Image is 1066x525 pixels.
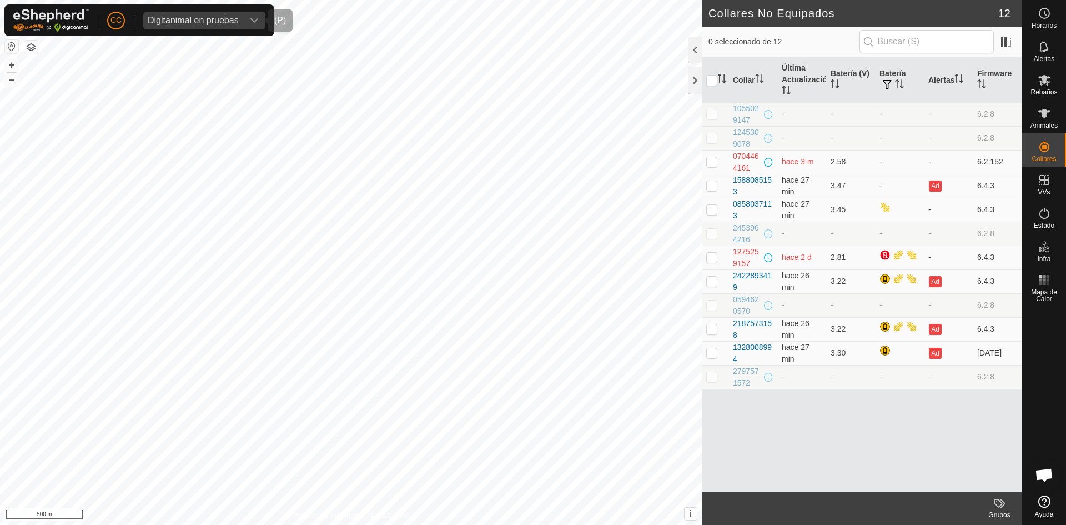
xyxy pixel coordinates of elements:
td: - [826,293,875,317]
p-sorticon: Activar para ordenar [831,81,839,90]
div: 0704464161 [733,151,762,174]
span: - [782,133,785,142]
span: 29 sept 2025, 17:35 [782,343,809,363]
button: Ad [929,181,941,192]
td: - [875,222,924,246]
td: 3.45 [826,198,875,222]
th: Firmware [973,58,1022,103]
td: - [875,150,924,174]
div: 1245309078 [733,127,762,150]
div: 0594620570 [733,294,762,317]
span: Alertas [1034,56,1054,62]
td: - [924,222,973,246]
span: i [690,509,692,518]
td: 6.2.8 [973,102,1022,126]
button: – [5,73,18,86]
a: Contáctenos [371,511,408,521]
p-sorticon: Activar para ordenar [755,76,764,84]
button: + [5,58,18,72]
td: 2.81 [826,246,875,269]
p-sorticon: Activar para ordenar [977,81,986,90]
div: 1588085153 [733,174,773,198]
th: Batería (V) [826,58,875,103]
th: Alertas [924,58,973,103]
span: Collares [1032,156,1056,162]
input: Buscar (S) [859,30,994,53]
span: 29 sept 2025, 17:35 [782,176,809,196]
button: Ad [929,324,941,335]
td: [DATE] [973,341,1022,365]
span: Ayuda [1035,511,1054,518]
span: Animales [1030,122,1058,129]
td: 6.4.3 [973,198,1022,222]
button: i [685,508,697,520]
td: - [924,198,973,222]
span: - [782,229,785,238]
a: Ayuda [1022,491,1066,522]
div: 1055029147 [733,103,762,126]
span: - [782,301,785,309]
span: Horarios [1032,22,1057,29]
td: 6.2.8 [973,365,1022,389]
img: Logo Gallagher [13,9,89,32]
p-sorticon: Activar para ordenar [782,87,791,96]
td: 6.4.3 [973,317,1022,341]
div: 2453964216 [733,222,762,246]
span: 24 jun 2025, 18:45 [782,157,814,166]
td: - [924,102,973,126]
td: 6.4.3 [973,269,1022,293]
td: - [875,102,924,126]
td: - [924,365,973,389]
button: Restablecer Mapa [5,40,18,53]
td: - [875,126,924,150]
td: 3.30 [826,341,875,365]
span: Mapa de Calor [1025,289,1063,302]
div: dropdown trigger [243,12,265,29]
div: 1275259157 [733,246,762,269]
td: 6.2.8 [973,293,1022,317]
td: - [826,365,875,389]
button: Capas del Mapa [24,41,38,54]
button: Ad [929,348,941,359]
span: 27 sept 2025, 15:05 [782,253,812,262]
button: Ad [929,276,941,287]
td: - [875,174,924,198]
th: Collar [728,58,777,103]
div: 2422893419 [733,270,773,293]
td: - [924,293,973,317]
span: 29 sept 2025, 17:35 [782,271,809,292]
span: 29 sept 2025, 17:35 [782,319,809,339]
span: 29 sept 2025, 17:35 [782,199,809,220]
p-sorticon: Activar para ordenar [717,76,726,84]
td: - [826,126,875,150]
td: - [826,102,875,126]
td: 2.58 [826,150,875,174]
th: Batería [875,58,924,103]
td: 6.4.3 [973,174,1022,198]
div: Grupos [977,510,1022,520]
span: - [782,109,785,118]
td: - [875,365,924,389]
td: - [924,150,973,174]
div: Chat abierto [1028,458,1061,492]
span: Rebaños [1030,89,1057,96]
span: VVs [1038,189,1050,196]
span: Estado [1034,222,1054,229]
p-sorticon: Activar para ordenar [954,76,963,84]
a: Política de Privacidad [294,511,358,521]
span: - [782,372,785,381]
td: 6.2.8 [973,126,1022,150]
td: - [924,246,973,269]
span: 0 seleccionado de 12 [708,36,859,48]
td: - [875,293,924,317]
td: 6.2.8 [973,222,1022,246]
td: - [924,126,973,150]
span: CC [110,14,122,26]
div: 0858037113 [733,198,773,222]
td: 3.22 [826,269,875,293]
span: Digitanimal en pruebas [143,12,243,29]
span: 12 [998,5,1010,22]
span: Infra [1037,256,1050,262]
h2: Collares No Equipados [708,7,998,20]
th: Última Actualización [777,58,826,103]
